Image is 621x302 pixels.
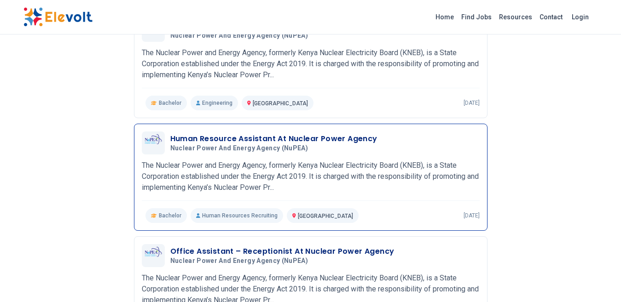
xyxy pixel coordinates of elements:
[575,258,621,302] iframe: Chat Widget
[159,99,181,107] span: Bachelor
[142,47,480,80] p: The Nuclear Power and Energy Agency, formerly Kenya Nuclear Electricity Board (KNEB), is a State ...
[191,208,283,223] p: Human Resources Recruiting
[142,160,480,193] p: The Nuclear Power and Energy Agency, formerly Kenya Nuclear Electricity Board (KNEB), is a State ...
[170,257,308,265] span: Nuclear Power and Energy Agency (NuPEA)
[170,246,395,257] h3: Office Assistant – Receptionist At Nuclear Power Agency
[144,134,163,152] img: Nuclear Power and Energy Agency (NuPEA)
[170,32,308,40] span: Nuclear Power and Energy Agency (NuPEA)
[464,212,480,219] p: [DATE]
[144,246,163,265] img: Nuclear Power and Energy Agency (NuPEA)
[23,7,93,27] img: Elevolt
[464,99,480,107] p: [DATE]
[495,10,536,24] a: Resources
[170,144,308,153] span: Nuclear Power and Energy Agency (NuPEA)
[142,131,480,223] a: Nuclear Power and Energy Agency (NuPEA)Human Resource Assistant At Nuclear Power AgencyNuclear Po...
[298,213,353,219] span: [GEOGRAPHIC_DATA]
[142,19,480,110] a: Nuclear Power and Energy Agency (NuPEA)Senior Engineer At Nuclear Power AgencyNuclear Power and E...
[432,10,458,24] a: Home
[253,100,308,107] span: [GEOGRAPHIC_DATA]
[159,212,181,219] span: Bachelor
[566,8,594,26] a: Login
[191,96,238,110] p: Engineering
[536,10,566,24] a: Contact
[170,133,377,144] h3: Human Resource Assistant At Nuclear Power Agency
[458,10,495,24] a: Find Jobs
